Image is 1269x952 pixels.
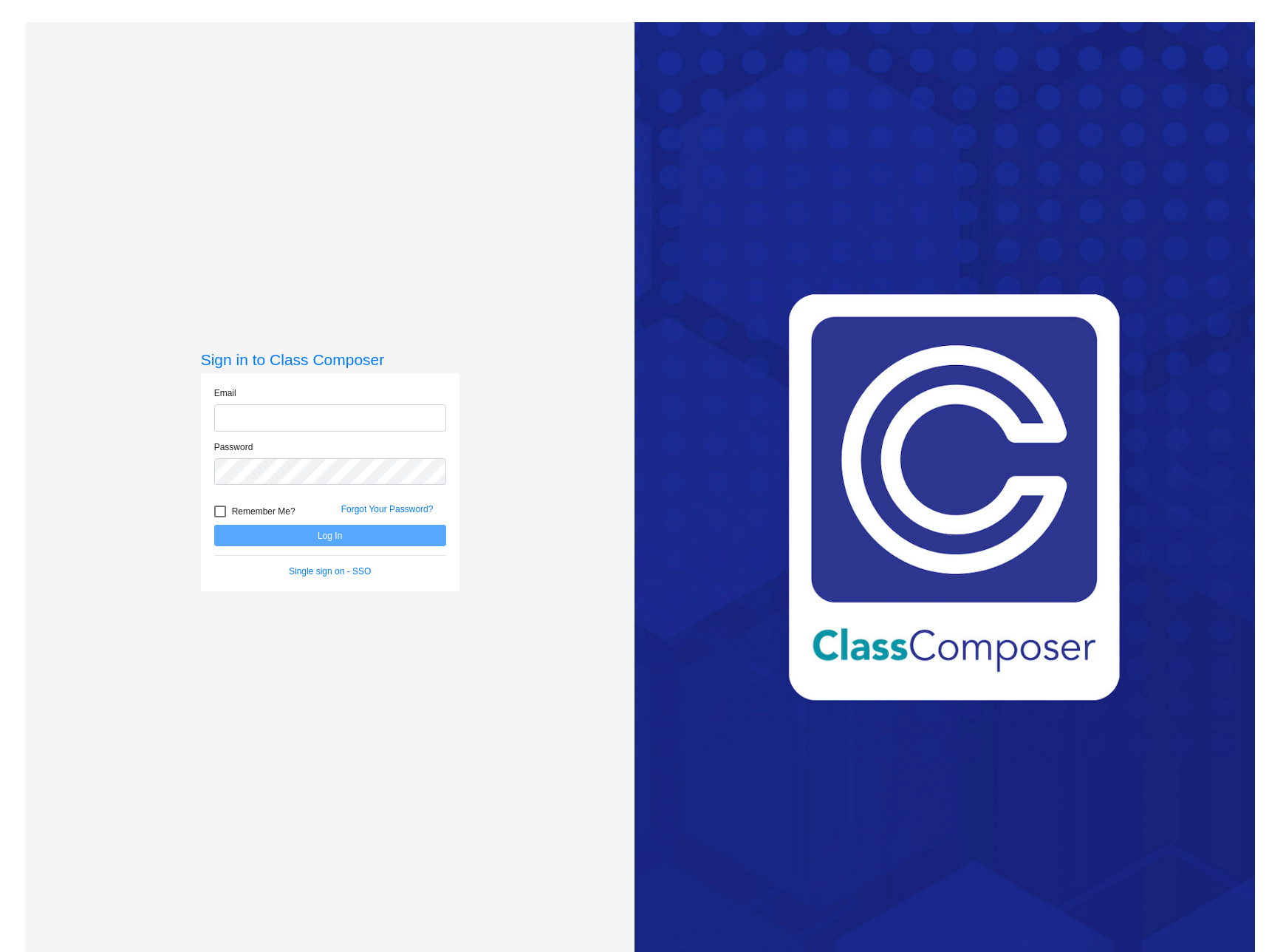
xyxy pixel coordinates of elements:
[214,387,236,400] label: Email
[232,503,295,520] span: Remember Me?
[214,441,253,454] label: Password
[341,504,434,514] a: Forgot Your Password?
[201,350,459,369] h3: Sign in to Class Composer
[289,566,371,577] a: Single sign on - SSO
[214,525,446,546] button: Log In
